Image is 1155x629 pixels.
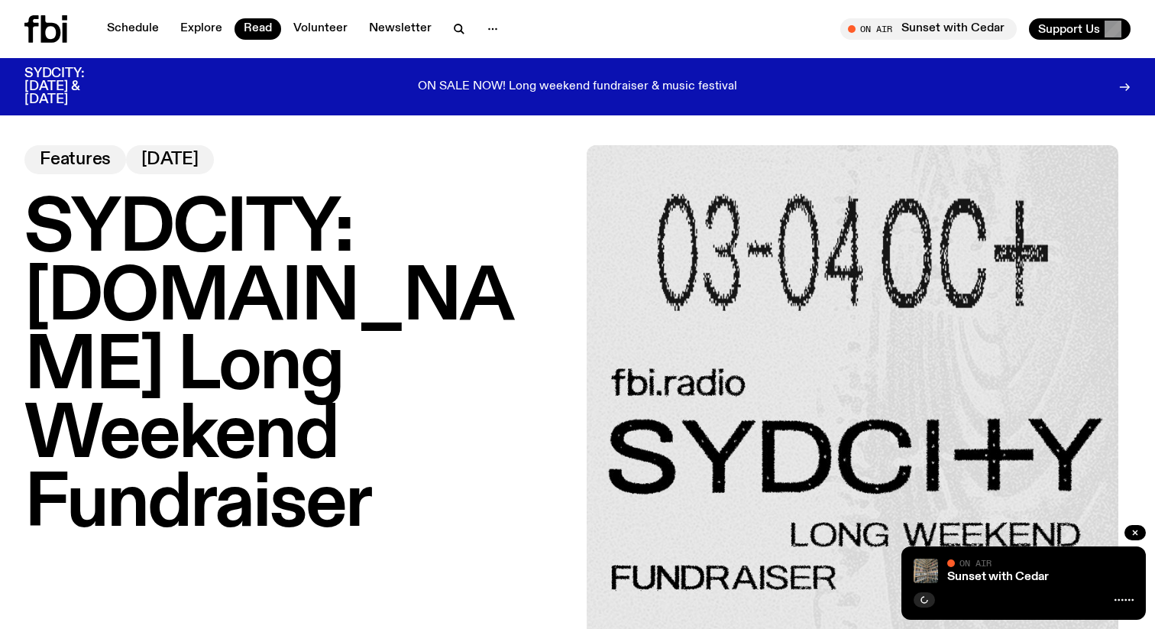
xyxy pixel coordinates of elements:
img: A corner shot of the fbi music library [914,559,938,583]
a: Newsletter [360,18,441,40]
a: Read [235,18,281,40]
span: [DATE] [141,151,199,168]
a: Sunset with Cedar [947,571,1049,583]
span: Support Us [1038,22,1100,36]
h3: SYDCITY: [DATE] & [DATE] [24,67,122,106]
h1: SYDCITY: [DOMAIN_NAME] Long Weekend Fundraiser [24,196,568,540]
button: Support Us [1029,18,1131,40]
span: On Air [959,558,992,568]
a: Volunteer [284,18,357,40]
a: Schedule [98,18,168,40]
a: Explore [171,18,231,40]
span: Features [40,151,111,168]
p: ON SALE NOW! Long weekend fundraiser & music festival [418,80,737,94]
button: On AirSunset with Cedar [840,18,1017,40]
